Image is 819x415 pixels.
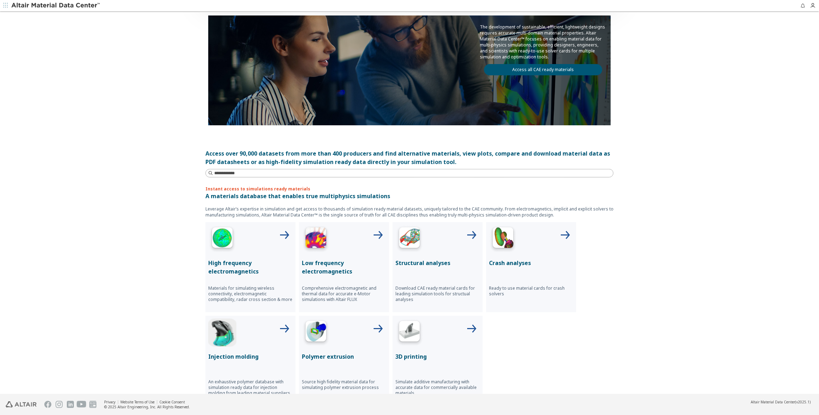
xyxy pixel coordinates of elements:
[395,352,480,361] p: 3D printing
[6,401,37,408] img: Altair Engineering
[480,24,607,60] p: The development of sustainable, efficient, lightweight designs requires accurate multi-domain mat...
[393,316,483,406] button: 3D Printing Icon3D printingSimulate additive manufacturing with accurate data for commercially av...
[302,259,386,276] p: Low frequency electromagnetics
[208,379,293,396] p: An exhaustive polymer database with simulation ready data for injection molding from leading mate...
[205,192,614,200] p: A materials database that enables true multiphysics simulations
[205,316,296,406] button: Injection Molding IconInjection moldingAn exhaustive polymer database with simulation ready data ...
[205,222,296,312] button: High Frequency IconHigh frequency electromagneticsMaterials for simulating wireless connectivity,...
[302,225,330,253] img: Low Frequency Icon
[205,149,614,166] div: Access over 90,000 datasets from more than 400 producers and find alternative materials, view plo...
[299,316,389,406] button: Polymer Extrusion IconPolymer extrusionSource high fidelity material data for simulating polymer ...
[120,400,154,404] a: Website Terms of Use
[489,259,573,267] p: Crash analyses
[395,285,480,302] p: Download CAE ready material cards for leading simulation tools for structual analyses
[489,225,517,253] img: Crash Analyses Icon
[395,319,424,347] img: 3D Printing Icon
[395,379,480,396] p: Simulate additive manufacturing with accurate data for commercially available materials
[751,400,811,404] div: (v2025.1)
[489,285,573,297] p: Ready to use material cards for crash solvers
[395,225,424,253] img: Structural Analyses Icon
[302,285,386,302] p: Comprehensive electromagnetic and thermal data for accurate e-Motor simulations with Altair FLUX
[395,259,480,267] p: Structural analyses
[208,319,236,347] img: Injection Molding Icon
[208,259,293,276] p: High frequency electromagnetics
[486,222,576,312] button: Crash Analyses IconCrash analysesReady to use material cards for crash solvers
[751,400,795,404] span: Altair Material Data Center
[302,379,386,390] p: Source high fidelity material data for simulating polymer extrusion process
[302,319,330,347] img: Polymer Extrusion Icon
[205,186,614,192] p: Instant access to simulations ready materials
[208,285,293,302] p: Materials for simulating wireless connectivity, electromagnetic compatibility, radar cross sectio...
[104,404,190,409] div: © 2025 Altair Engineering, Inc. All Rights Reserved.
[205,206,614,218] p: Leverage Altair’s expertise in simulation and get access to thousands of simulation ready materia...
[11,2,101,9] img: Altair Material Data Center
[299,222,389,312] button: Low Frequency IconLow frequency electromagneticsComprehensive electromagnetic and thermal data fo...
[393,222,483,312] button: Structural Analyses IconStructural analysesDownload CAE ready material cards for leading simulati...
[208,352,293,361] p: Injection molding
[208,225,236,253] img: High Frequency Icon
[159,400,185,404] a: Cookie Consent
[302,352,386,361] p: Polymer extrusion
[484,64,602,75] a: Access all CAE ready materials
[104,400,115,404] a: Privacy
